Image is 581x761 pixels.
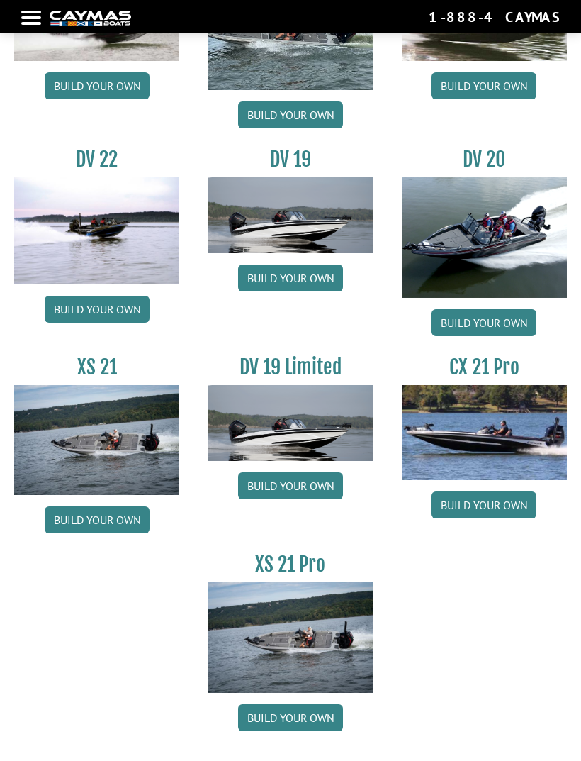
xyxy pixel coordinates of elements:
[431,72,536,99] a: Build your own
[431,491,536,518] a: Build your own
[14,177,179,285] img: DV22_original_motor_cropped_for_caymas_connect.jpg
[402,147,567,172] h3: DV 20
[208,582,373,693] img: XS_21_thumbnail.jpg
[402,177,567,298] img: DV_20_from_website_for_caymas_connect.png
[45,506,150,533] a: Build your own
[208,385,373,461] img: dv-19-ban_from_website_for_caymas_connect.png
[238,101,343,128] a: Build your own
[429,8,560,26] div: 1-888-4CAYMAS
[402,355,567,379] h3: CX 21 Pro
[208,355,373,379] h3: DV 19 Limited
[208,552,373,577] h3: XS 21 Pro
[45,72,150,99] a: Build your own
[238,265,343,291] a: Build your own
[50,11,131,26] img: white-logo-c9c8dbefe5ff5ceceb0f0178aa75bf4bb51f6bca0971e226c86eb53dfe498488.png
[238,472,343,499] a: Build your own
[45,296,150,323] a: Build your own
[208,177,373,253] img: dv-19-ban_from_website_for_caymas_connect.png
[14,355,179,379] h3: XS 21
[208,147,373,172] h3: DV 19
[14,147,179,172] h3: DV 22
[238,704,343,731] a: Build your own
[431,309,536,336] a: Build your own
[14,385,179,496] img: XS_21_thumbnail.jpg
[402,385,567,480] img: CX-21Pro_thumbnail.jpg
